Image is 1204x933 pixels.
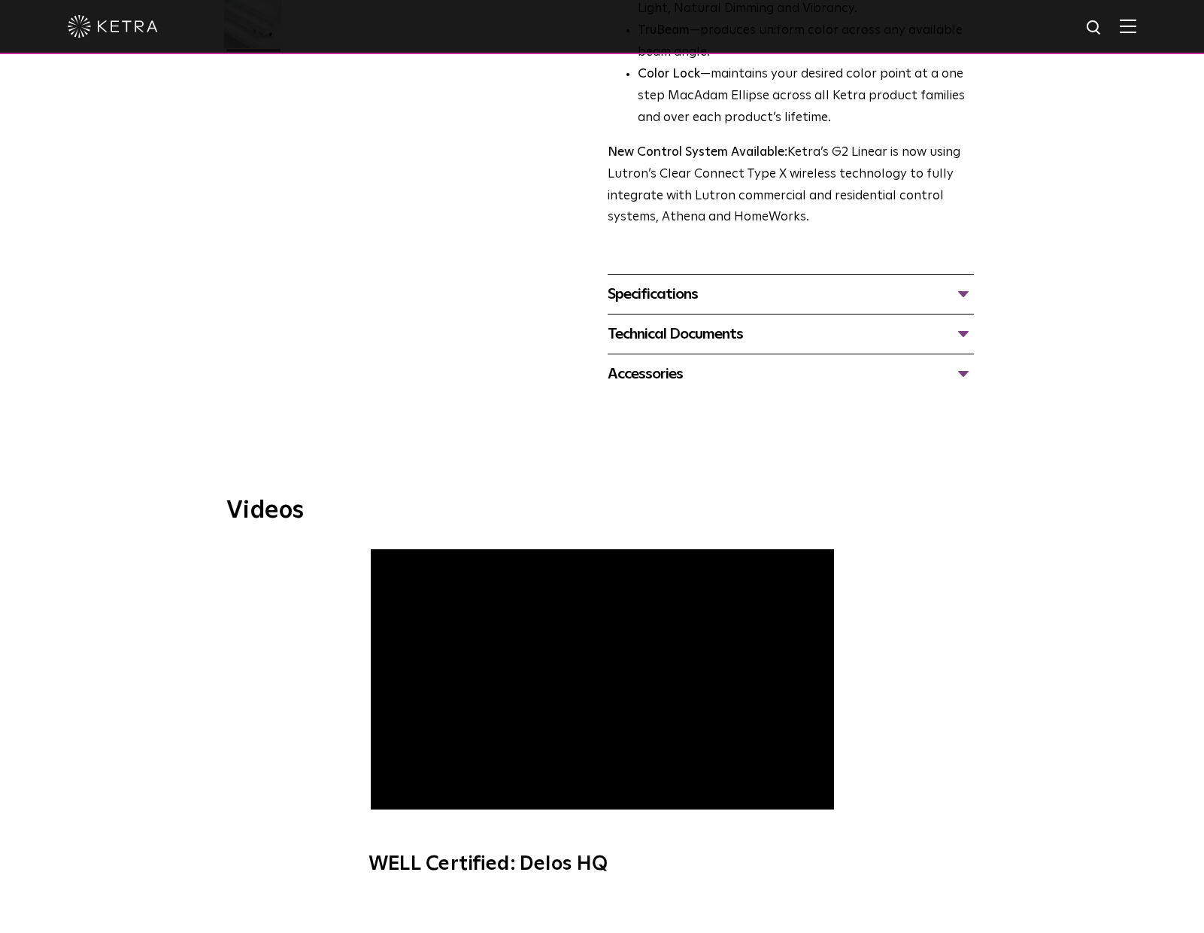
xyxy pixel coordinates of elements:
li: —maintains your desired color point at a one step MacAdam Ellipse across all Ketra product famili... [638,64,974,129]
img: ketra-logo-2019-white [68,15,158,38]
img: Hamburger%20Nav.svg [1120,19,1136,33]
h3: Videos [226,499,978,523]
div: Specifications [608,282,974,306]
div: Accessories [608,362,974,386]
strong: New Control System Available: [608,146,787,159]
strong: Color Lock [638,68,700,81]
img: search icon [1085,19,1104,38]
div: Technical Documents [608,322,974,346]
p: Ketra’s G2 Linear is now using Lutron’s Clear Connect Type X wireless technology to fully integra... [608,142,974,229]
